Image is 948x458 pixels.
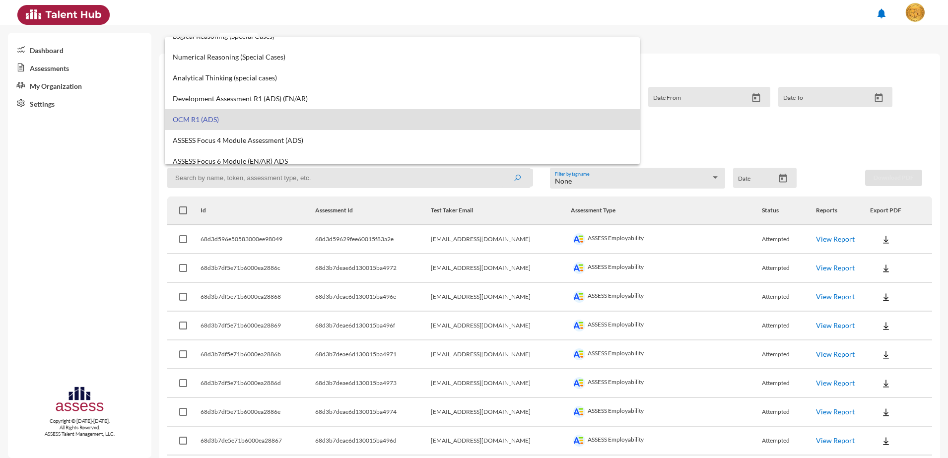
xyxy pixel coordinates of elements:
span: Analytical Thinking (special cases) [173,74,632,82]
span: ASSESS Focus 6 Module (EN/AR) ADS [173,157,632,165]
span: Development Assessment R1 (ADS) (EN/AR) [173,95,632,103]
span: ASSESS Focus 4 Module Assessment (ADS) [173,136,632,144]
span: OCM R1 (ADS) [173,116,632,124]
span: Numerical Reasoning (Special Cases) [173,53,632,61]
